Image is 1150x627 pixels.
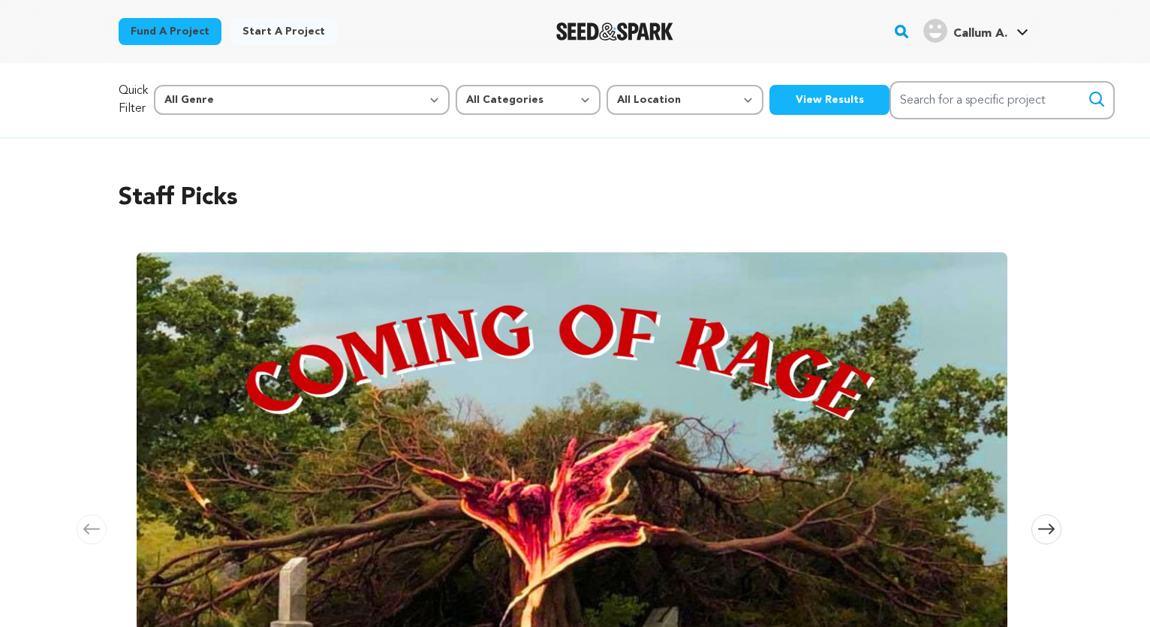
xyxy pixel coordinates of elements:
[119,18,221,45] a: Fund a project
[953,28,1007,40] span: Callum A.
[890,81,1115,119] input: Search for a specific project
[920,16,1031,43] a: Callum A.'s Profile
[556,23,674,41] img: Seed&Spark Logo Dark Mode
[556,23,674,41] a: Seed&Spark Homepage
[119,82,148,118] p: Quick Filter
[920,16,1031,47] span: Callum A.'s Profile
[769,85,890,115] button: View Results
[923,19,1007,43] div: Callum A.'s Profile
[230,18,337,45] a: Start a project
[923,19,947,43] img: user.png
[119,180,1031,216] h2: Staff Picks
